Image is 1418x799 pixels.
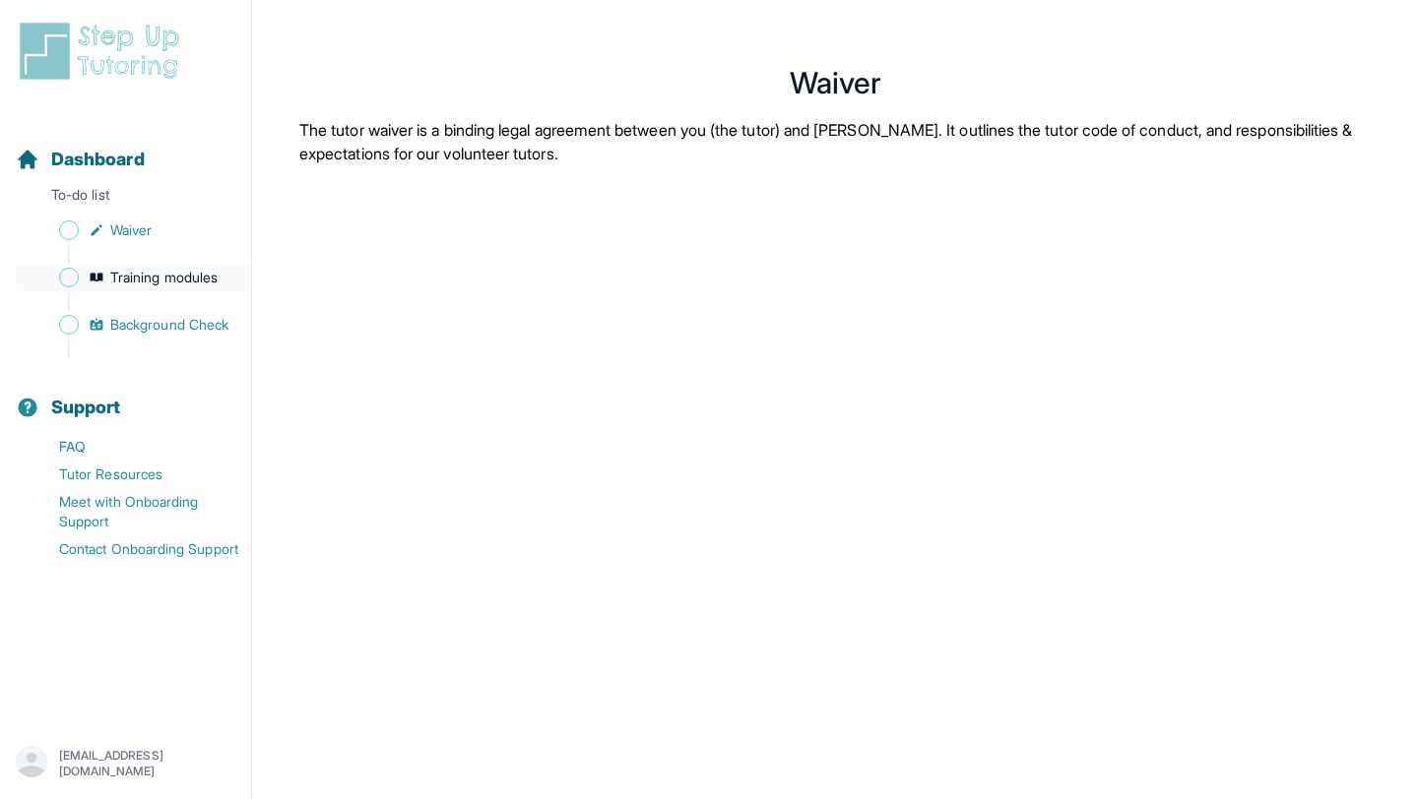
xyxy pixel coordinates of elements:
[8,185,243,213] p: To-do list
[110,268,218,287] span: Training modules
[110,315,228,335] span: Background Check
[16,216,251,244] a: Waiver
[59,748,235,779] p: [EMAIL_ADDRESS][DOMAIN_NAME]
[110,220,152,240] span: Waiver
[51,146,145,173] span: Dashboard
[16,264,251,291] a: Training modules
[16,311,251,338] a: Background Check
[16,146,145,173] a: Dashboard
[16,746,235,781] button: [EMAIL_ADDRESS][DOMAIN_NAME]
[16,20,191,83] img: logo
[16,488,251,535] a: Meet with Onboarding Support
[8,114,243,181] button: Dashboard
[299,118,1371,165] p: The tutor waiver is a binding legal agreement between you (the tutor) and [PERSON_NAME]. It outli...
[16,433,251,461] a: FAQ
[16,461,251,488] a: Tutor Resources
[299,71,1371,94] h1: Waiver
[51,394,121,421] span: Support
[16,535,251,563] a: Contact Onboarding Support
[8,362,243,429] button: Support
